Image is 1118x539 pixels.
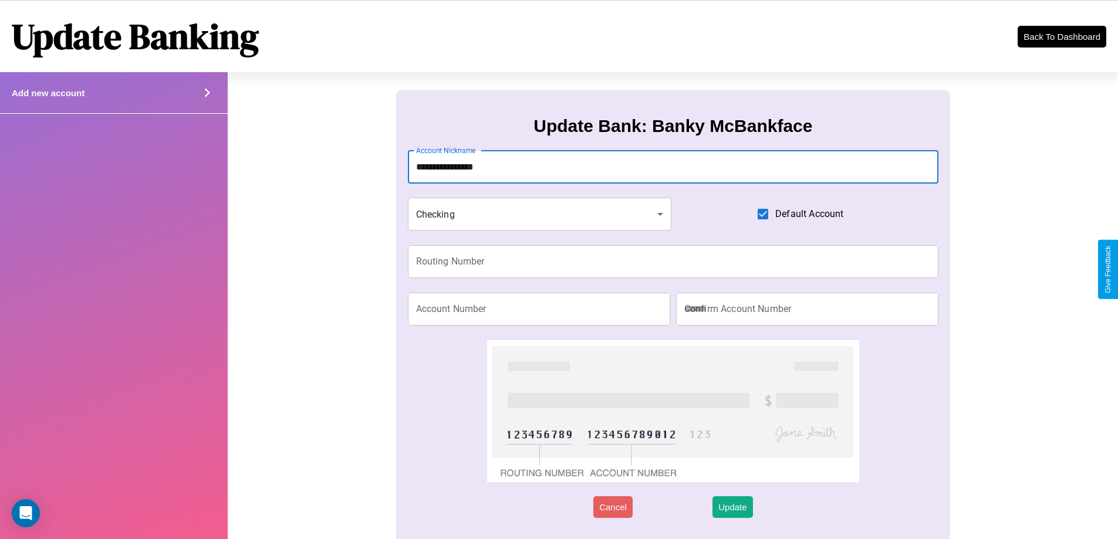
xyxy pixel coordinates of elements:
img: check [487,340,859,482]
h1: Update Banking [12,12,259,60]
button: Back To Dashboard [1018,26,1106,48]
button: Cancel [593,496,633,518]
button: Update [712,496,752,518]
div: Checking [408,198,672,230]
div: Open Intercom Messenger [12,499,40,527]
span: Default Account [775,207,843,221]
h3: Update Bank: Banky McBankface [533,116,812,136]
label: Account Nickname [416,145,476,155]
div: Give Feedback [1104,246,1112,293]
h4: Add new account [12,88,85,98]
